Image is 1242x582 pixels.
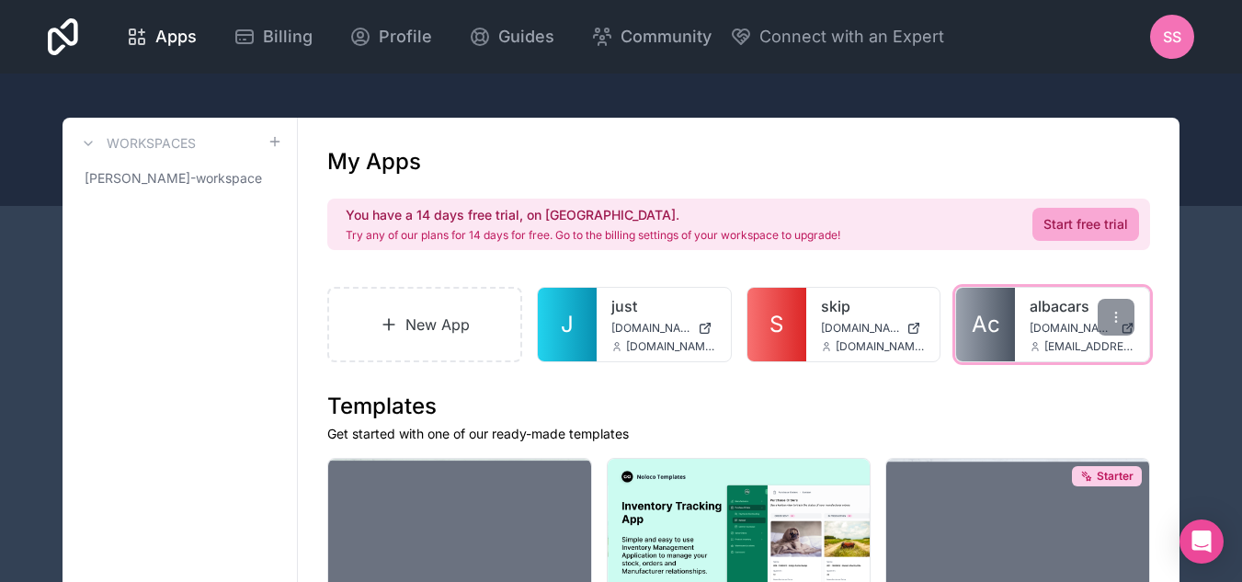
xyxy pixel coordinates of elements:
span: Community [621,24,712,50]
span: Guides [498,24,554,50]
h2: You have a 14 days free trial, on [GEOGRAPHIC_DATA]. [346,206,840,224]
span: SS [1163,26,1181,48]
span: [EMAIL_ADDRESS][DOMAIN_NAME] [1044,339,1134,354]
span: S [769,310,783,339]
div: Open Intercom Messenger [1179,519,1224,564]
a: Billing [219,17,327,57]
a: Guides [454,17,569,57]
a: [PERSON_NAME]-workspace [77,162,282,195]
a: Community [576,17,726,57]
span: [DOMAIN_NAME] [1030,321,1113,336]
h3: Workspaces [107,134,196,153]
a: [DOMAIN_NAME] [611,321,716,336]
span: Starter [1097,469,1134,484]
a: skip [821,295,926,317]
p: Try any of our plans for 14 days for free. Go to the billing settings of your workspace to upgrade! [346,228,840,243]
h1: My Apps [327,147,421,177]
span: Ac [972,310,1000,339]
button: Connect with an Expert [730,24,944,50]
a: Apps [111,17,211,57]
p: Get started with one of our ready-made templates [327,425,1150,443]
span: [PERSON_NAME]-workspace [85,169,262,188]
a: [DOMAIN_NAME] [821,321,926,336]
h1: Templates [327,392,1150,421]
span: [DOMAIN_NAME][EMAIL_ADDRESS][DOMAIN_NAME] [836,339,926,354]
a: Start free trial [1032,208,1139,241]
a: S [747,288,806,361]
a: New App [327,287,522,362]
span: Profile [379,24,432,50]
a: J [538,288,597,361]
span: Connect with an Expert [759,24,944,50]
a: Workspaces [77,132,196,154]
span: J [561,310,574,339]
a: Ac [956,288,1015,361]
a: albacars [1030,295,1134,317]
a: [DOMAIN_NAME] [1030,321,1134,336]
span: [DOMAIN_NAME] [821,321,900,336]
span: Billing [263,24,313,50]
span: [DOMAIN_NAME] [611,321,690,336]
a: Profile [335,17,447,57]
a: just [611,295,716,317]
span: Apps [155,24,197,50]
span: [DOMAIN_NAME][EMAIL_ADDRESS][DOMAIN_NAME] [626,339,716,354]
